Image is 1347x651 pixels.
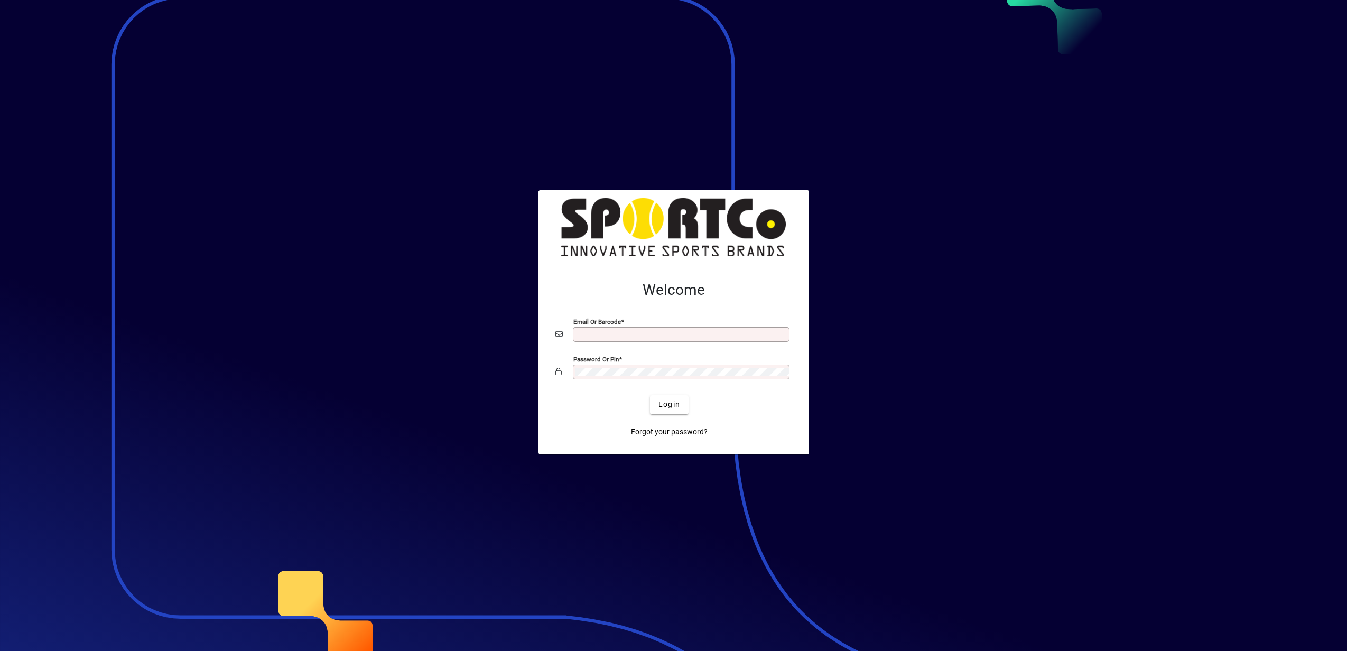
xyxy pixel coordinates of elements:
[555,281,792,299] h2: Welcome
[631,426,708,438] span: Forgot your password?
[658,399,680,410] span: Login
[573,355,619,362] mat-label: Password or Pin
[573,318,621,325] mat-label: Email or Barcode
[627,423,712,442] a: Forgot your password?
[650,395,689,414] button: Login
